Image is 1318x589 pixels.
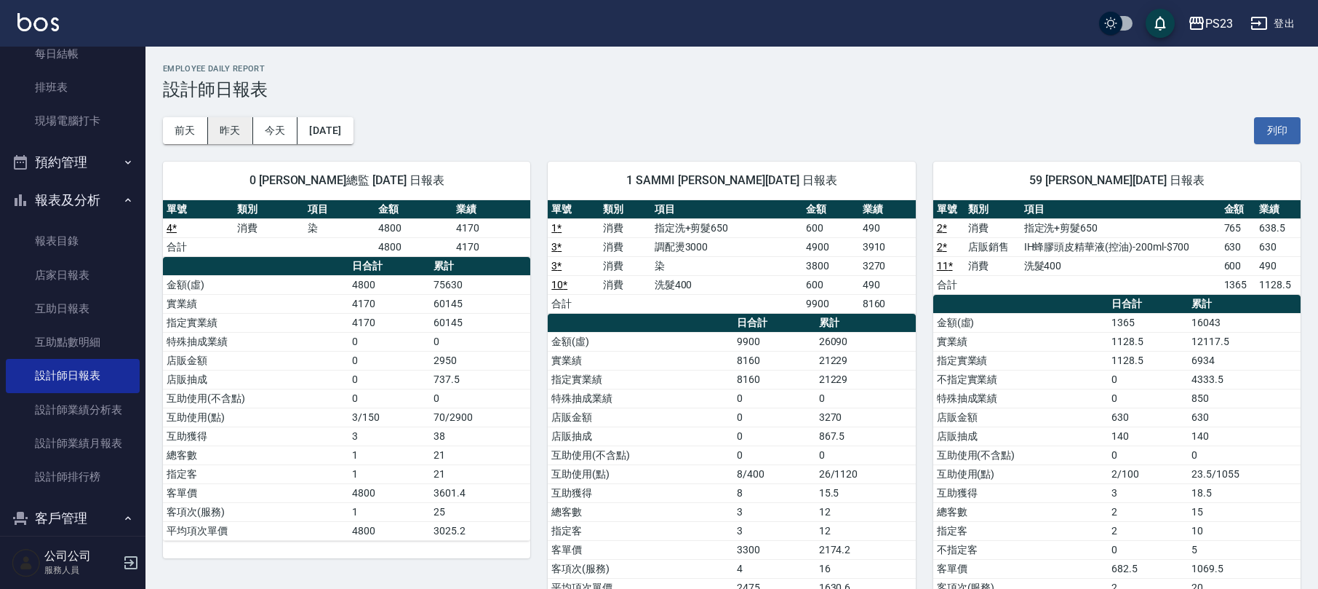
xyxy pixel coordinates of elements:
th: 累計 [430,257,530,276]
td: 1365 [1108,313,1188,332]
td: 2 [1108,502,1188,521]
td: 3800 [802,256,859,275]
td: 指定實業績 [548,370,733,389]
table: a dense table [163,257,530,541]
button: 登出 [1245,10,1301,37]
td: 21 [430,446,530,465]
td: 638.5 [1255,218,1301,237]
td: 指定實業績 [933,351,1109,370]
td: 互助使用(點) [933,465,1109,483]
td: 9900 [733,332,815,351]
td: 15.5 [815,483,916,502]
td: 互助使用(不含點) [933,446,1109,465]
td: 12117.5 [1188,332,1301,351]
td: 平均項次單價 [163,521,348,540]
td: 8160 [859,294,916,313]
td: 4800 [375,237,452,256]
td: 18.5 [1188,483,1301,502]
th: 日合計 [348,257,430,276]
td: 490 [859,218,916,237]
td: 0 [733,389,815,408]
td: 4333.5 [1188,370,1301,389]
td: 8160 [733,370,815,389]
a: 報表目錄 [6,224,140,258]
th: 累計 [1188,295,1301,314]
h2: Employee Daily Report [163,64,1301,74]
td: 金額(虛) [548,332,733,351]
td: 染 [304,218,375,237]
h3: 設計師日報表 [163,79,1301,100]
td: 16 [815,559,916,578]
th: 類別 [233,200,304,219]
td: 4900 [802,237,859,256]
th: 金額 [802,200,859,219]
td: 3601.4 [430,483,530,502]
td: 客項次(服務) [548,559,733,578]
td: 金額(虛) [933,313,1109,332]
th: 類別 [964,200,1020,219]
td: 特殊抽成業績 [933,389,1109,408]
td: 490 [859,275,916,294]
td: 4800 [348,483,430,502]
td: 1 [348,465,430,483]
th: 金額 [375,200,452,219]
h5: 公司公司 [44,549,119,564]
td: 3025.2 [430,521,530,540]
td: 染 [651,256,802,275]
td: 不指定客 [933,540,1109,559]
td: 金額(虛) [163,275,348,294]
td: 消費 [599,256,651,275]
td: 2/100 [1108,465,1188,483]
td: 0 [733,446,815,465]
th: 單號 [933,200,965,219]
button: 前天 [163,117,208,144]
td: 6934 [1188,351,1301,370]
td: 指定客 [548,521,733,540]
div: PS23 [1205,15,1233,33]
td: 指定洗+剪髮650 [1021,218,1221,237]
td: 店販銷售 [964,237,1020,256]
td: 2950 [430,351,530,370]
td: 0 [348,370,430,389]
td: 5 [1188,540,1301,559]
td: 店販抽成 [933,427,1109,446]
td: 4170 [452,237,530,256]
td: 21 [430,465,530,483]
td: 0 [815,389,916,408]
td: 26090 [815,332,916,351]
td: 4800 [375,218,452,237]
td: 3/150 [348,408,430,427]
td: 總客數 [163,446,348,465]
th: 單號 [163,200,233,219]
td: 21229 [815,370,916,389]
td: 0 [815,446,916,465]
button: [DATE] [297,117,353,144]
th: 項目 [1021,200,1221,219]
td: 特殊抽成業績 [163,332,348,351]
img: Person [12,548,41,577]
button: 預約管理 [6,143,140,181]
td: 互助獲得 [163,427,348,446]
td: 消費 [599,218,651,237]
td: 3270 [815,408,916,427]
td: 店販金額 [163,351,348,370]
td: 指定客 [933,521,1109,540]
td: 2 [1108,521,1188,540]
a: 設計師日報表 [6,359,140,392]
td: 客單價 [933,559,1109,578]
td: 特殊抽成業績 [548,389,733,408]
td: 實業績 [933,332,1109,351]
td: 1069.5 [1188,559,1301,578]
td: 630 [1108,408,1188,427]
td: 店販抽成 [548,427,733,446]
td: 總客數 [933,502,1109,521]
td: 21229 [815,351,916,370]
td: 0 [348,389,430,408]
a: 互助日報表 [6,292,140,325]
th: 金額 [1221,200,1255,219]
td: 630 [1221,237,1255,256]
td: 實業績 [163,294,348,313]
td: 消費 [233,218,304,237]
td: 4170 [452,218,530,237]
td: 490 [1255,256,1301,275]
